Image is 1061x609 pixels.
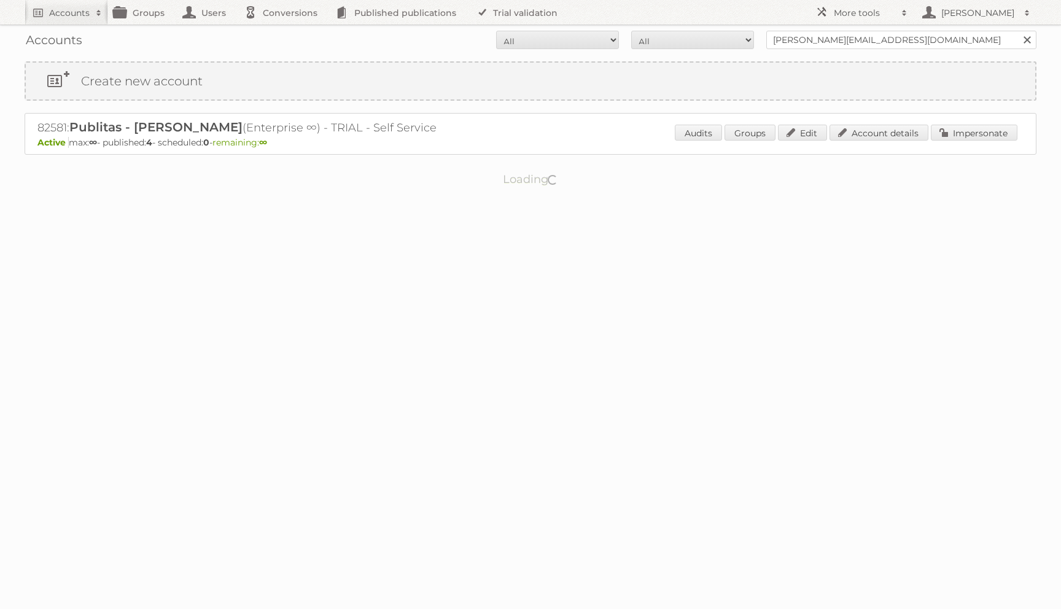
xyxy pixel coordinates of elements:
strong: 4 [146,137,152,148]
a: Groups [725,125,775,141]
h2: 82581: (Enterprise ∞) - TRIAL - Self Service [37,120,467,136]
strong: ∞ [89,137,97,148]
span: Publitas - [PERSON_NAME] [69,120,243,134]
a: Edit [778,125,827,141]
a: Impersonate [931,125,1017,141]
h2: More tools [834,7,895,19]
span: remaining: [212,137,267,148]
a: Audits [675,125,722,141]
h2: Accounts [49,7,90,19]
strong: ∞ [259,137,267,148]
span: Active [37,137,69,148]
h2: [PERSON_NAME] [938,7,1018,19]
p: max: - published: - scheduled: - [37,137,1024,148]
strong: 0 [203,137,209,148]
p: Loading [464,167,597,192]
a: Account details [830,125,928,141]
a: Create new account [26,63,1035,99]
